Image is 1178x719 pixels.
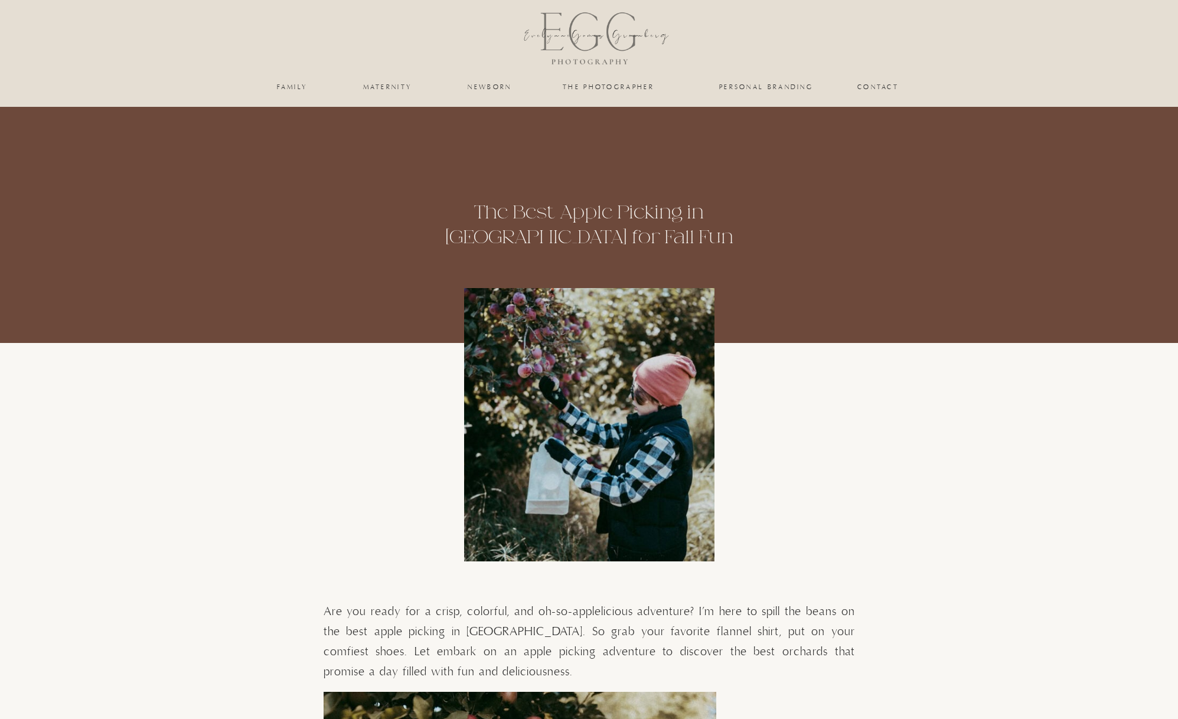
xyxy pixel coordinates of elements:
[324,602,855,682] p: Are you ready for a crisp, colorful, and oh-so-applelicious adventure? I’m here to spill the bean...
[857,83,899,90] a: Contact
[550,83,668,90] a: the photographer
[464,288,714,561] img: APPLE PICKING PORTLAND
[363,83,412,90] a: maternity
[269,83,316,90] a: family
[466,83,514,90] a: newborn
[718,83,815,90] a: personal branding
[413,200,766,250] h1: The Best Apple Picking in [GEOGRAPHIC_DATA] for Fall Fun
